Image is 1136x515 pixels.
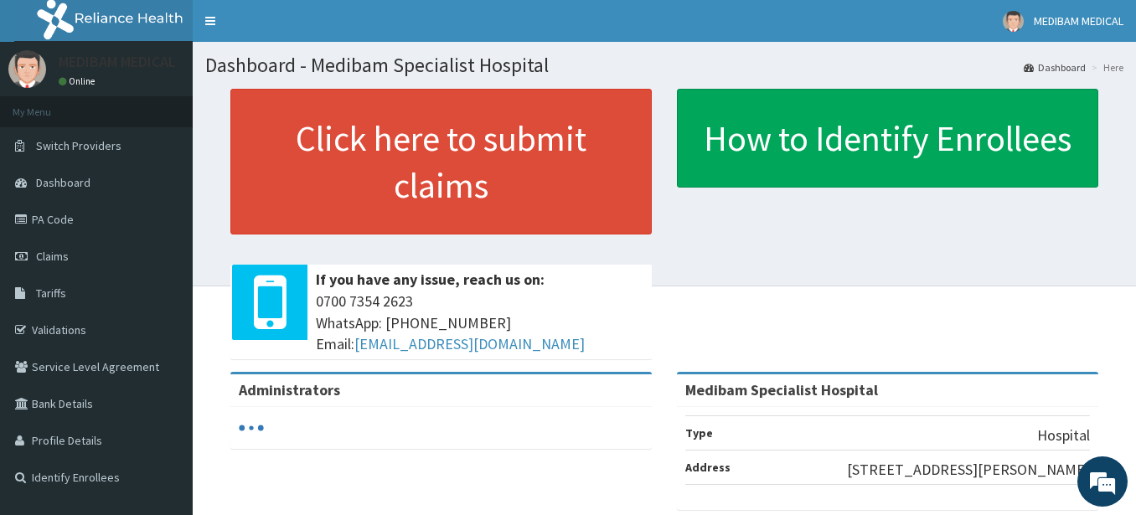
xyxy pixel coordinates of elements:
span: Tariffs [36,286,66,301]
svg: audio-loading [239,415,264,440]
a: Online [59,75,99,87]
span: Dashboard [36,175,90,190]
a: Dashboard [1024,60,1086,75]
b: If you have any issue, reach us on: [316,270,545,289]
a: How to Identify Enrollees [677,89,1098,188]
b: Administrators [239,380,340,399]
strong: Medibam Specialist Hospital [685,380,878,399]
p: [STREET_ADDRESS][PERSON_NAME] [847,459,1090,481]
img: User Image [8,50,46,88]
img: User Image [1003,11,1024,32]
b: Address [685,460,731,475]
a: Click here to submit claims [230,89,652,234]
a: [EMAIL_ADDRESS][DOMAIN_NAME] [354,334,585,353]
b: Type [685,425,713,440]
p: MEDIBAM MEDICAL [59,54,176,70]
span: Switch Providers [36,138,121,153]
span: 0700 7354 2623 WhatsApp: [PHONE_NUMBER] Email: [316,291,643,355]
span: MEDIBAM MEDICAL [1034,13,1123,28]
span: Claims [36,249,69,264]
p: Hospital [1037,425,1090,446]
h1: Dashboard - Medibam Specialist Hospital [205,54,1123,76]
li: Here [1087,60,1123,75]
